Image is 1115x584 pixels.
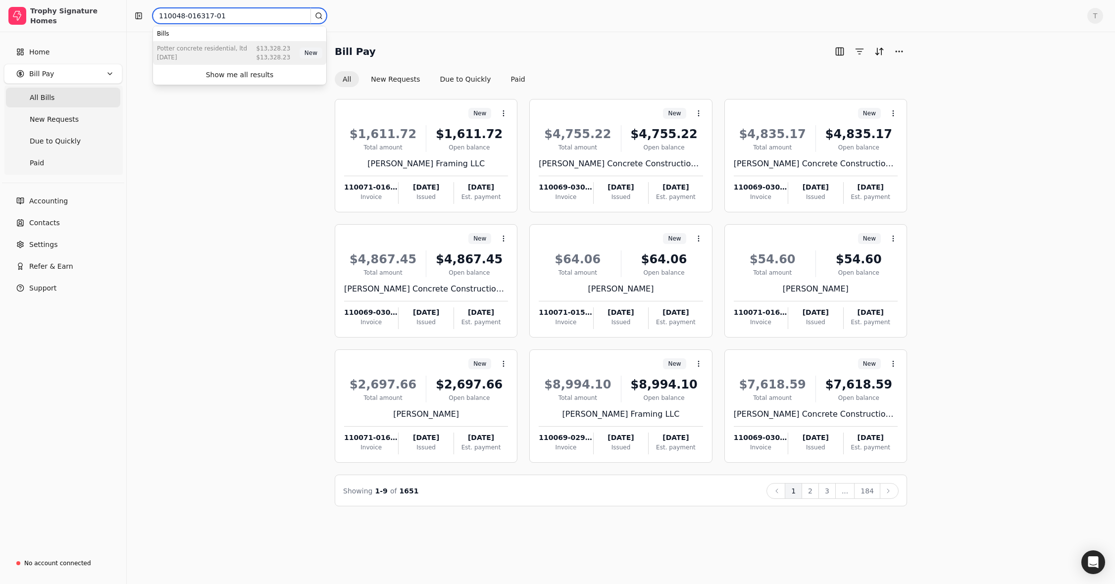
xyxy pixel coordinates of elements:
[6,153,120,173] a: Paid
[734,193,788,201] div: Invoice
[668,109,681,118] span: New
[594,182,648,193] div: [DATE]
[375,487,388,495] span: 1 - 9
[256,44,291,53] div: $13,328.23
[788,193,843,201] div: Issued
[335,44,376,59] h2: Bill Pay
[844,307,898,318] div: [DATE]
[430,250,508,268] div: $4,867.45
[820,393,898,402] div: Open balance
[344,125,422,143] div: $1,611.72
[430,376,508,393] div: $2,697.66
[539,182,593,193] div: 110069-030817-01
[594,433,648,443] div: [DATE]
[649,307,703,318] div: [DATE]
[594,318,648,327] div: Issued
[344,283,508,295] div: [PERSON_NAME] Concrete Construction, Inc
[788,182,843,193] div: [DATE]
[432,71,499,87] button: Due to Quickly
[430,393,508,402] div: Open balance
[256,53,291,62] div: $13,328.23
[594,307,648,318] div: [DATE]
[539,318,593,327] div: Invoice
[539,193,593,201] div: Invoice
[820,376,898,393] div: $7,618.59
[473,109,486,118] span: New
[539,376,616,393] div: $8,994.10
[344,182,398,193] div: 110071-016650-01
[335,71,359,87] button: All
[802,483,819,499] button: 2
[818,483,836,499] button: 3
[363,71,428,87] button: New Requests
[649,182,703,193] div: [DATE]
[649,433,703,443] div: [DATE]
[344,307,398,318] div: 110069-030825-01
[734,250,811,268] div: $54.60
[4,42,122,62] a: Home
[625,393,703,402] div: Open balance
[668,234,681,243] span: New
[304,49,317,57] span: New
[820,250,898,268] div: $54.60
[24,559,91,568] div: No account connected
[157,53,247,62] div: [DATE]
[854,483,880,499] button: 184
[6,109,120,129] a: New Requests
[30,6,118,26] div: Trophy Signature Homes
[871,44,887,59] button: Sort
[30,158,44,168] span: Paid
[344,393,422,402] div: Total amount
[863,359,876,368] span: New
[6,88,120,107] a: All Bills
[734,393,811,402] div: Total amount
[539,433,593,443] div: 110069-029931-01
[734,283,898,295] div: [PERSON_NAME]
[863,109,876,118] span: New
[29,69,54,79] span: Bill Pay
[734,143,811,152] div: Total amount
[29,196,68,206] span: Accounting
[6,131,120,151] a: Due to Quickly
[785,483,802,499] button: 1
[891,44,907,59] button: More
[344,193,398,201] div: Invoice
[539,283,703,295] div: [PERSON_NAME]
[30,93,54,103] span: All Bills
[820,268,898,277] div: Open balance
[844,433,898,443] div: [DATE]
[399,443,453,452] div: Issued
[539,307,593,318] div: 110071-015984-01
[503,71,533,87] button: Paid
[844,443,898,452] div: Est. payment
[649,193,703,201] div: Est. payment
[335,71,533,87] div: Invoice filter options
[539,393,616,402] div: Total amount
[30,136,81,146] span: Due to Quickly
[1087,8,1103,24] span: T
[454,433,508,443] div: [DATE]
[734,182,788,193] div: 110069-030819-01
[539,125,616,143] div: $4,755.22
[625,268,703,277] div: Open balance
[594,443,648,452] div: Issued
[153,26,326,65] div: Suggestions
[625,125,703,143] div: $4,755.22
[430,143,508,152] div: Open balance
[734,443,788,452] div: Invoice
[399,433,453,443] div: [DATE]
[734,433,788,443] div: 110069-030107-01
[30,114,79,125] span: New Requests
[788,307,843,318] div: [DATE]
[344,318,398,327] div: Invoice
[594,193,648,201] div: Issued
[835,483,855,499] button: ...
[343,487,372,495] span: Showing
[473,359,486,368] span: New
[4,554,122,572] a: No account connected
[4,213,122,233] a: Contacts
[157,44,247,53] div: Potter Concrete Residential, LTD
[344,443,398,452] div: Invoice
[625,250,703,268] div: $64.06
[734,307,788,318] div: 110071-016084-01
